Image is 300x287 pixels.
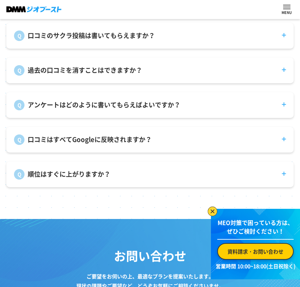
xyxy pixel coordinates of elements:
[28,100,180,110] p: アンケートはどのように書いてもらえばよいですか？
[217,218,294,240] p: MEO対策で困っている方は、 ぜひご検討ください！
[215,262,296,270] p: 営業時間 10:00~18:00(土日祝除く)
[28,65,142,75] p: 過去の口コミを消すことはできますか？
[28,135,152,144] p: 口コミはすべてGoogleに反映されますか？
[283,5,290,9] button: ナビを開閉する
[208,207,217,216] img: バナーを閉じる
[28,31,155,40] p: 口コミのサクラ投稿は書いてもらえますか？
[6,6,61,12] img: DMMジオブースト
[227,248,283,255] span: 資料請求・お問い合わせ
[28,169,110,179] p: 順位はすぐに上がりますか？
[217,243,294,260] a: 資料請求・お問い合わせ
